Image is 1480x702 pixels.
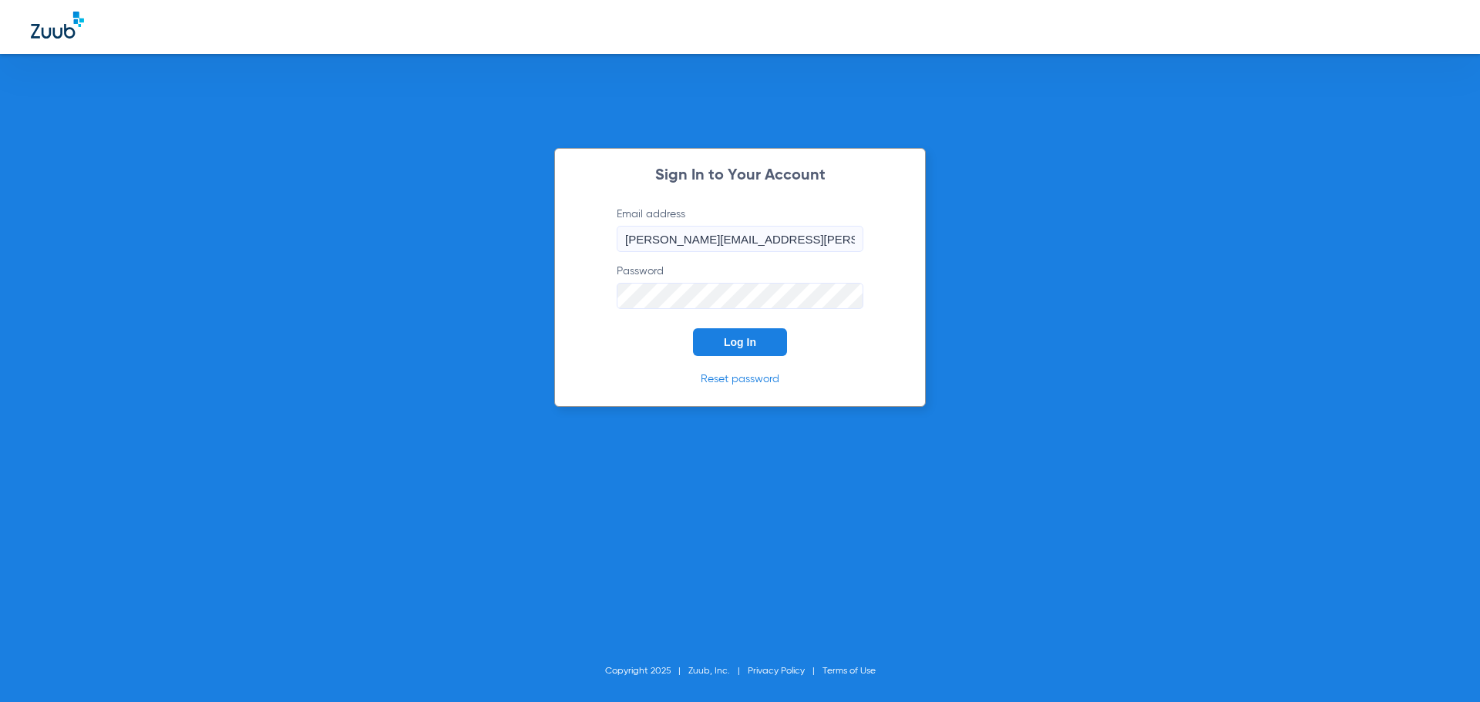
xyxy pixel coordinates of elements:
a: Reset password [701,374,779,385]
button: Log In [693,328,787,356]
li: Zuub, Inc. [688,663,748,679]
a: Terms of Use [822,667,876,676]
li: Copyright 2025 [605,663,688,679]
a: Privacy Policy [748,667,805,676]
iframe: Chat Widget [1403,628,1480,702]
input: Email address [617,226,863,252]
h2: Sign In to Your Account [594,168,886,183]
img: Zuub Logo [31,12,84,39]
label: Email address [617,207,863,252]
span: Log In [724,336,756,348]
input: Password [617,283,863,309]
label: Password [617,264,863,309]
